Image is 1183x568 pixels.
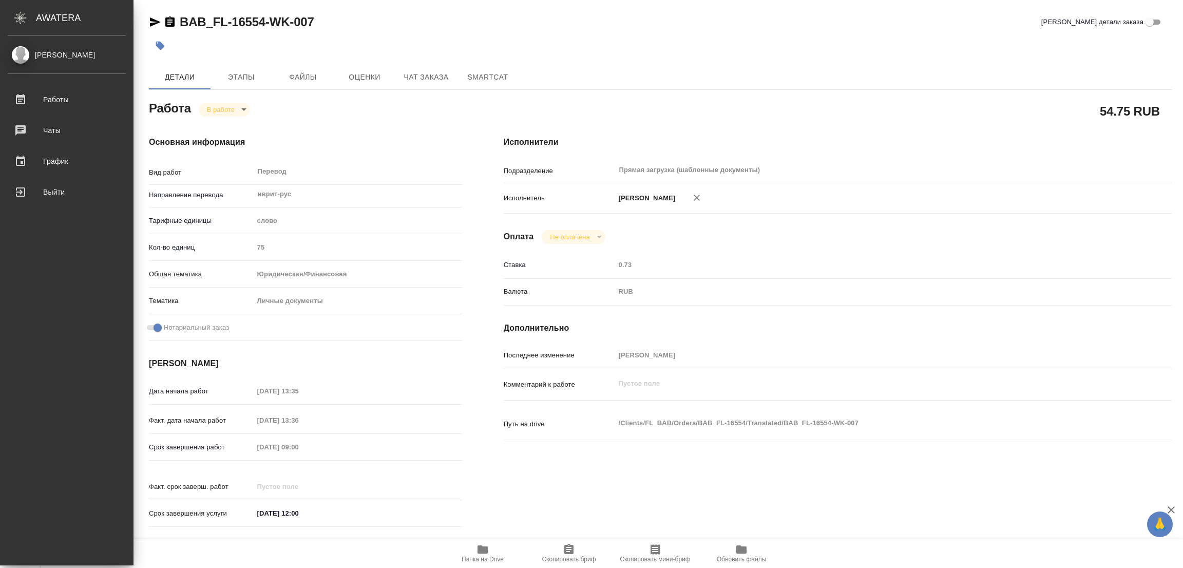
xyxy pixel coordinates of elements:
p: Срок завершения работ [149,442,254,452]
span: [PERSON_NAME] детали заказа [1041,17,1143,27]
input: Пустое поле [254,479,344,494]
span: Нотариальный заказ [164,323,229,333]
div: В работе [199,103,250,117]
p: Подразделение [504,166,615,176]
h4: Основная информация [149,136,463,148]
p: Направление перевода [149,190,254,200]
span: Файлы [278,71,328,84]
a: Работы [3,87,131,112]
p: Факт. срок заверш. работ [149,482,254,492]
input: Пустое поле [254,240,463,255]
p: Исполнитель [504,193,615,203]
input: Пустое поле [254,440,344,455]
div: Выйти [8,184,126,200]
button: 🙏 [1147,512,1173,537]
h2: Работа [149,98,191,117]
button: В работе [204,105,238,114]
div: RUB [615,283,1116,300]
p: Тарифные единицы [149,216,254,226]
p: Ставка [504,260,615,270]
a: BAB_FL-16554-WK-007 [180,15,314,29]
p: Валюта [504,287,615,297]
div: слово [254,212,463,230]
p: Общая тематика [149,269,254,279]
h4: Исполнители [504,136,1172,148]
button: Скопировать мини-бриф [612,539,698,568]
div: В работе [542,230,605,244]
div: Чаты [8,123,126,138]
div: График [8,154,126,169]
button: Скопировать бриф [526,539,612,568]
p: Кол-во единиц [149,242,254,253]
input: Пустое поле [615,257,1116,272]
button: Не оплачена [547,233,593,241]
p: Срок завершения услуги [149,508,254,519]
div: [PERSON_NAME] [8,49,126,61]
button: Обновить файлы [698,539,785,568]
button: Папка на Drive [440,539,526,568]
p: Факт. дата начала работ [149,415,254,426]
p: Вид работ [149,167,254,178]
span: Скопировать мини-бриф [620,556,690,563]
input: Пустое поле [254,384,344,399]
button: Добавить тэг [149,34,171,57]
p: [PERSON_NAME] [615,193,676,203]
textarea: /Clients/FL_BAB/Orders/BAB_FL-16554/Translated/BAB_FL-16554-WK-007 [615,414,1116,432]
span: Обновить файлы [717,556,767,563]
h4: [PERSON_NAME] [149,357,463,370]
p: Тематика [149,296,254,306]
h2: 54.75 RUB [1100,102,1160,120]
span: Детали [155,71,204,84]
p: Дата начала работ [149,386,254,396]
div: AWATERA [36,8,133,28]
a: Чаты [3,118,131,143]
span: Оценки [340,71,389,84]
a: График [3,148,131,174]
div: Работы [8,92,126,107]
span: Папка на Drive [462,556,504,563]
div: Юридическая/Финансовая [254,266,463,283]
input: ✎ Введи что-нибудь [254,506,344,521]
a: Выйти [3,179,131,205]
div: Личные документы [254,292,463,310]
span: 🙏 [1151,514,1169,535]
span: SmartCat [463,71,512,84]
button: Удалить исполнителя [685,186,708,209]
input: Пустое поле [254,413,344,428]
span: Этапы [217,71,266,84]
h4: Дополнительно [504,322,1172,334]
button: Скопировать ссылку для ЯМессенджера [149,16,161,28]
p: Путь на drive [504,419,615,429]
p: Последнее изменение [504,350,615,361]
p: Комментарий к работе [504,380,615,390]
span: Чат заказа [402,71,451,84]
button: Скопировать ссылку [164,16,176,28]
span: Скопировать бриф [542,556,596,563]
input: Пустое поле [615,348,1116,363]
h4: Оплата [504,231,534,243]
